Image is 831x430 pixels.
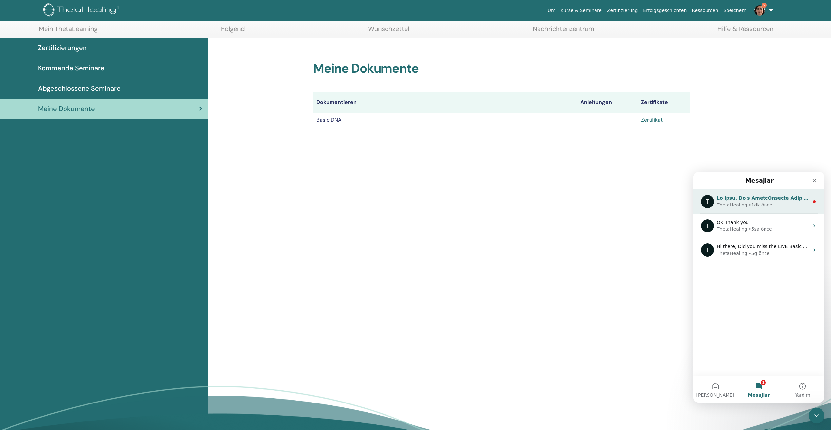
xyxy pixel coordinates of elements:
img: default.jpg [754,5,765,16]
span: 2 [762,3,767,8]
th: Zertifikate [638,92,690,113]
a: Speichern [721,5,749,17]
a: Erfolgsgeschichten [640,5,689,17]
span: Kommende Seminare [38,63,104,73]
td: Basic DNA [313,113,577,127]
h2: Meine Dokumente [313,61,690,76]
th: Anleitungen [577,92,638,113]
span: Meine Dokumente [38,104,95,114]
a: Hilfe & Ressourcen [717,25,773,38]
span: Zertifizierungen [38,43,87,53]
span: Abgeschlossene Seminare [38,83,121,93]
a: Wunschzettel [368,25,409,38]
a: Nachrichtenzentrum [533,25,594,38]
a: Folgend [221,25,245,38]
a: Zertifizierung [604,5,640,17]
a: Kurse & Seminare [558,5,604,17]
a: Um [545,5,558,17]
iframe: Intercom live chat [693,172,824,403]
th: Dokumentieren [313,92,577,113]
iframe: Intercom live chat [809,408,824,423]
a: Zertifikat [641,116,663,123]
a: Mein ThetaLearning [39,25,98,38]
a: Ressourcen [689,5,721,17]
img: logo.png [43,3,122,18]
